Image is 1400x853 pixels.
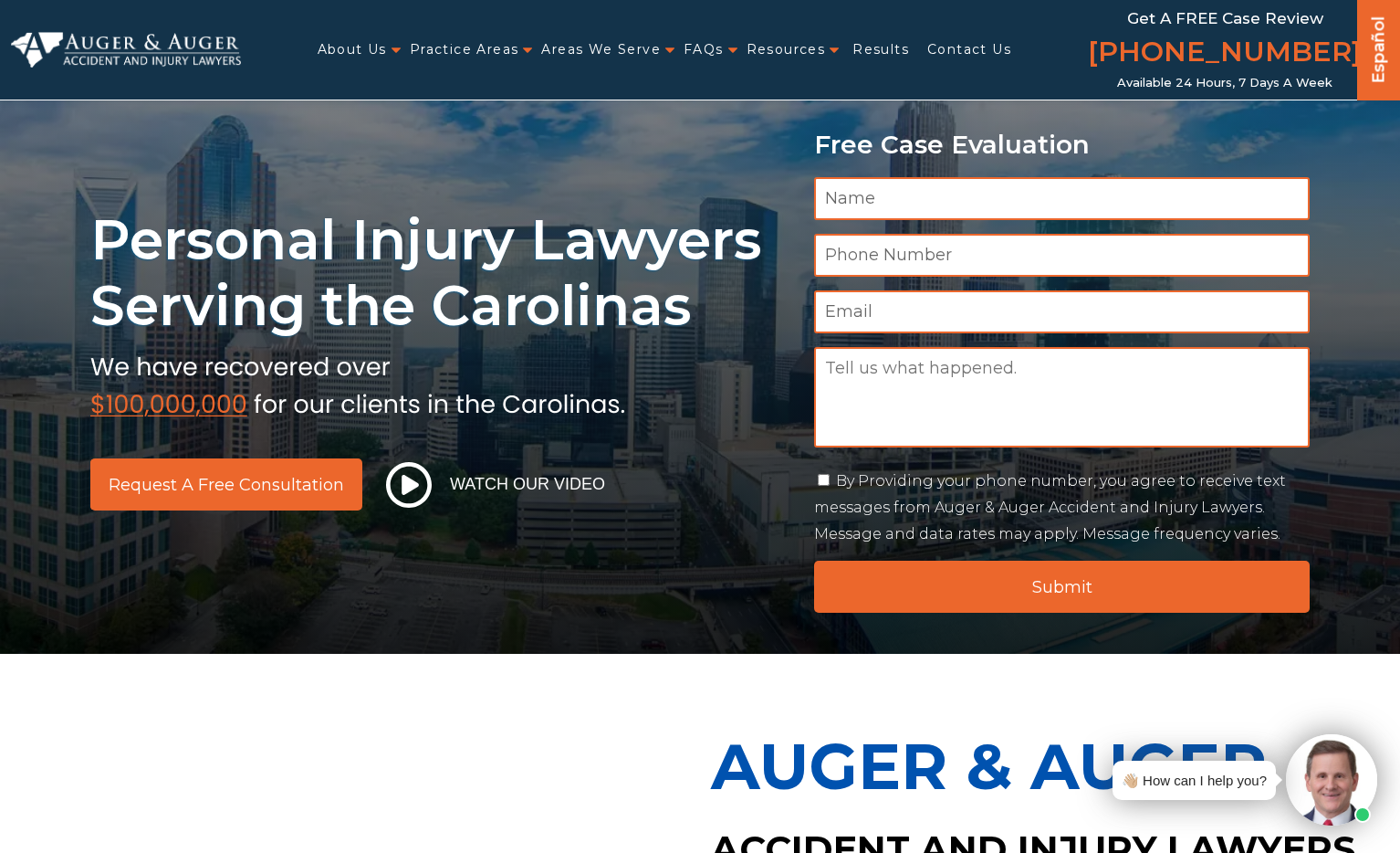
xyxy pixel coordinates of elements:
div: 👋🏼 How can I help you? [1122,768,1267,793]
p: Auger & Auger [711,709,1389,824]
input: Email [814,290,1310,333]
span: Get a FREE Case Review [1127,9,1323,27]
input: Name [814,177,1310,220]
a: Request a Free Consultation [90,458,362,511]
input: Phone Number [814,234,1310,277]
a: Contact Us [927,31,1011,68]
a: [PHONE_NUMBER] [1088,32,1362,76]
a: Areas We Serve [541,31,661,68]
img: Auger & Auger Accident and Injury Lawyers Logo [11,32,241,67]
a: Practice Areas [410,31,519,68]
p: Free Case Evaluation [814,131,1310,159]
a: Resources [747,31,826,68]
label: By Providing your phone number, you agree to receive text messages from Auger & Auger Accident an... [814,472,1286,542]
img: Intaker widget Avatar [1286,734,1377,826]
img: sub text [90,348,625,417]
a: FAQs [684,31,724,68]
h1: Personal Injury Lawyers Serving the Carolinas [90,207,792,339]
span: Request a Free Consultation [109,477,344,493]
a: Results [852,31,909,68]
span: Available 24 Hours, 7 Days a Week [1117,76,1332,90]
a: About Us [318,31,387,68]
button: Watch Our Video [381,461,611,509]
input: Submit [814,561,1310,613]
